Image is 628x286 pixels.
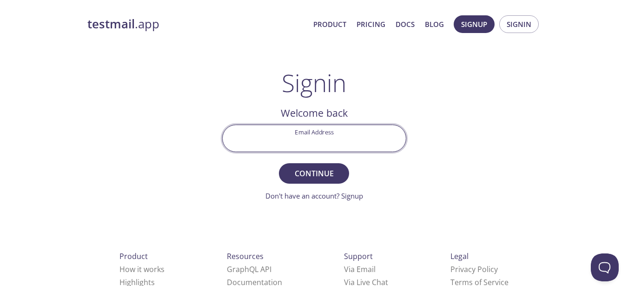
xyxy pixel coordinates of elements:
h2: Welcome back [222,105,406,121]
a: How it works [119,264,165,274]
a: testmail.app [87,16,306,32]
a: Via Email [344,264,376,274]
span: Signup [461,18,487,30]
iframe: Help Scout Beacon - Open [591,253,619,281]
button: Signin [499,15,539,33]
span: Legal [450,251,469,261]
a: Docs [396,18,415,30]
button: Signup [454,15,495,33]
a: Product [313,18,346,30]
a: GraphQL API [227,264,271,274]
a: Blog [425,18,444,30]
span: Support [344,251,373,261]
span: Continue [289,167,338,180]
h1: Signin [282,69,346,97]
a: Privacy Policy [450,264,498,274]
strong: testmail [87,16,135,32]
button: Continue [279,163,349,184]
span: Product [119,251,148,261]
span: Resources [227,251,264,261]
a: Pricing [357,18,385,30]
span: Signin [507,18,531,30]
a: Don't have an account? Signup [265,191,363,200]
